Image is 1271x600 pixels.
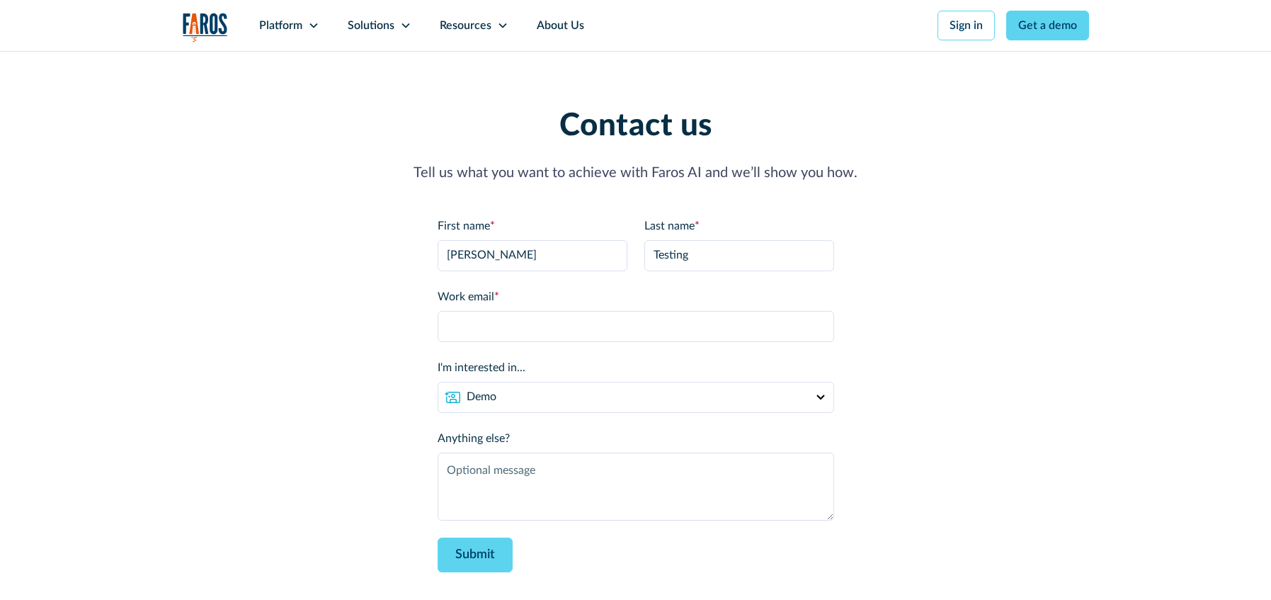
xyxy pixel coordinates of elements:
label: First name [438,217,627,234]
label: Work email [438,288,834,305]
label: Anything else? [438,430,834,447]
a: home [183,13,228,42]
div: Resources [440,17,491,34]
a: Get a demo [1006,11,1089,40]
div: Solutions [348,17,394,34]
h1: Contact us [183,108,1089,145]
label: I'm interested in... [438,359,834,376]
a: Sign in [937,11,995,40]
p: Tell us what you want to achieve with Faros AI and we’ll show you how. [183,162,1089,183]
img: Logo of the analytics and reporting company Faros. [183,13,228,42]
label: Last name [644,217,834,234]
form: Contact Page Form [438,217,834,572]
input: Submit [438,538,513,572]
div: Platform [259,17,302,34]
